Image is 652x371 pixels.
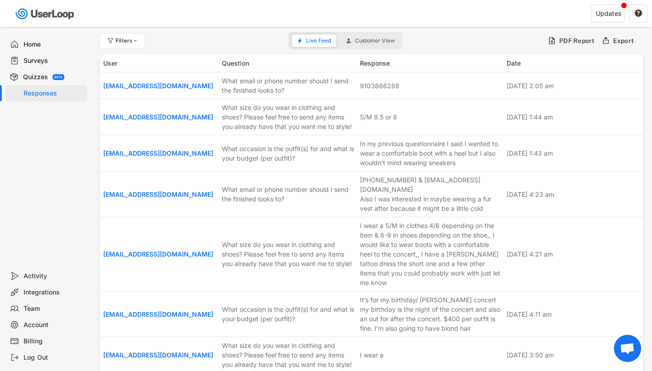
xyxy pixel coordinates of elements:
div: S/M 8.5 or 8 [360,112,397,122]
div: In my previous questionnaire I said I wanted to wear a comfortable boot with a heel but I also wo... [360,139,502,167]
div: [DATE] 4:21 am [507,249,639,259]
div: Responses [24,89,83,98]
div: PDF Report [559,37,595,45]
div: Filters [115,38,139,43]
div: Updates [596,10,621,17]
div: Home [24,40,83,49]
div: Integrations [24,288,83,297]
div: [DATE] 1:44 am [507,112,639,122]
div: Question [222,58,355,68]
div: [DATE] 4:11 am [507,309,639,319]
a: [EMAIL_ADDRESS][DOMAIN_NAME] [103,250,213,258]
a: [EMAIL_ADDRESS][DOMAIN_NAME] [103,113,213,121]
div: Date [507,58,639,68]
div: What size do you wear in clothing and shoes? Please feel free to send any items you already have ... [222,240,355,268]
button: Live Feed [292,34,336,47]
text:  [635,9,642,17]
span: Customer View [355,38,395,43]
div: What size do you wear in clothing and shoes? Please feel free to send any items you already have ... [222,341,355,369]
span: Live Feed [306,38,331,43]
div: Export [613,37,634,45]
a: [EMAIL_ADDRESS][DOMAIN_NAME] [103,82,213,90]
div: Account [24,321,83,329]
div: What occasion is the outfit(s) for and what is your budget (per outfit)? [222,144,355,163]
a: [EMAIL_ADDRESS][DOMAIN_NAME] [103,149,213,157]
a: [EMAIL_ADDRESS][DOMAIN_NAME] [103,351,213,359]
div: 9103866288 [360,81,399,90]
div: What size do you wear in clothing and shoes? Please feel free to send any items you already have ... [222,103,355,131]
button: Customer View [340,34,400,47]
div: [DATE] 1:43 am [507,148,639,158]
img: userloop-logo-01.svg [14,5,77,23]
div: What email or phone number should I send the finished looks to? [222,185,355,204]
div: [PHONE_NUMBER] & [EMAIL_ADDRESS][DOMAIN_NAME] Also I was interested in maybe wearing a fur vest a... [360,175,502,213]
div: It’s for my birthday/ [PERSON_NAME] concert my birthday is the night of the concert and also an o... [360,295,502,333]
div: What occasion is the outfit(s) for and what is your budget (per outfit)? [222,304,355,323]
div: Surveys [24,57,83,65]
div: What email or phone number should I send the finished looks to? [222,76,355,95]
div: I wear a S/M in clothes 4/6 depending on the item & 8-9 in shoes depending on the shoe,, I would ... [360,221,502,287]
div: Team [24,304,83,313]
div: [DATE] 2:05 am [507,81,639,90]
a: [EMAIL_ADDRESS][DOMAIN_NAME] [103,190,213,198]
div: Response [360,58,502,68]
button:  [634,10,642,18]
div: Activity [24,272,83,281]
div: Quizzes [23,73,48,81]
a: [EMAIL_ADDRESS][DOMAIN_NAME] [103,310,213,318]
div: Log Out [24,353,83,362]
div: Billing [24,337,83,346]
div: I wear a [360,350,384,360]
div: User [103,58,216,68]
div: Open chat [614,335,641,362]
div: [DATE] 4:23 am [507,190,639,199]
div: [DATE] 3:50 am [507,350,639,360]
div: BETA [54,76,62,79]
